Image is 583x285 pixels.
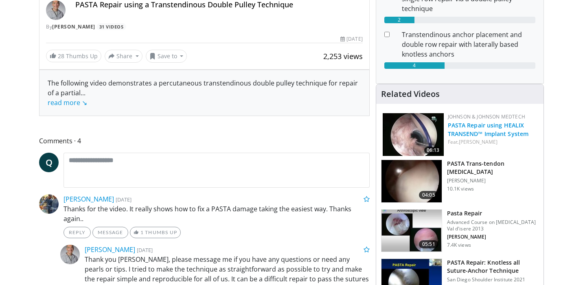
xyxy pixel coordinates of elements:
[383,113,444,156] a: 06:13
[46,50,101,62] a: 28 Thumbs Up
[447,219,539,232] p: Advanced Course on [MEDICAL_DATA] Val d'isere 2013
[419,191,438,199] span: 04:05
[381,89,440,99] h4: Related Videos
[48,88,87,107] span: ...
[96,23,126,30] a: 31 Videos
[75,0,363,9] h4: PASTA Repair using a Transtendinous Double Pulley Technique
[447,209,539,217] h3: Pasta Repair
[105,50,142,63] button: Share
[140,229,144,235] span: 1
[447,242,471,248] p: 7.4K views
[381,209,539,252] a: 05:51 Pasta Repair Advanced Course on [MEDICAL_DATA] Val d'isere 2013 [PERSON_NAME] 7.4K views
[64,204,370,224] p: Thanks for the video. It really shows how to fix a PASTA damage taking the easiest way. Thanks ag...
[64,195,114,204] a: [PERSON_NAME]
[447,276,539,283] p: San Diego Shoulder Institute 2021
[381,160,442,202] img: 38730_0000_3.png.150x105_q85_crop-smart_upscale.jpg
[447,234,539,240] p: [PERSON_NAME]
[396,30,541,59] dd: Transtendinous anchor placement and double row repair with laterally based knotless anchors
[383,113,444,156] img: XzOTlMlQSGUnbGTX4xMDoxOmdtO40mAx.150x105_q85_crop-smart_upscale.jpg
[447,178,539,184] p: [PERSON_NAME]
[447,186,474,192] p: 10.1K views
[52,23,95,30] a: [PERSON_NAME]
[381,210,442,252] img: XzOTlMlQSGUnbGTX4xMDoxOjBrO-I4W8_15.150x105_q85_crop-smart_upscale.jpg
[384,62,445,69] div: 4
[459,138,498,145] a: [PERSON_NAME]
[58,52,64,60] span: 28
[340,35,362,43] div: [DATE]
[39,194,59,214] img: Avatar
[448,121,528,138] a: PASTA Repair using HEALIX TRANSEND™ Implant System
[323,51,363,61] span: 2,253 views
[130,227,181,238] a: 1 Thumbs Up
[448,113,525,120] a: Johnson & Johnson MedTech
[116,196,132,203] small: [DATE]
[60,245,80,264] img: Avatar
[146,50,187,63] button: Save to
[419,240,438,248] span: 05:51
[39,153,59,172] a: Q
[46,23,363,31] div: By
[46,0,66,20] img: Avatar
[85,245,135,254] a: [PERSON_NAME]
[64,227,91,238] a: Reply
[384,17,414,23] div: 2
[447,259,539,275] h3: PASTA Repair: Knotless all Suture-Anchor Technique
[448,138,537,146] div: Feat.
[381,160,539,203] a: 04:05 PASTA Trans-tendon [MEDICAL_DATA] [PERSON_NAME] 10.1K views
[92,227,128,238] a: Message
[447,160,539,176] h3: PASTA Trans-tendon [MEDICAL_DATA]
[424,147,442,154] span: 06:13
[39,136,370,146] span: Comments 4
[48,98,87,107] a: read more ↘
[137,246,153,254] small: [DATE]
[48,78,361,107] div: The following video demonstrates a percutaneous transtendinous double pulley technique for repair...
